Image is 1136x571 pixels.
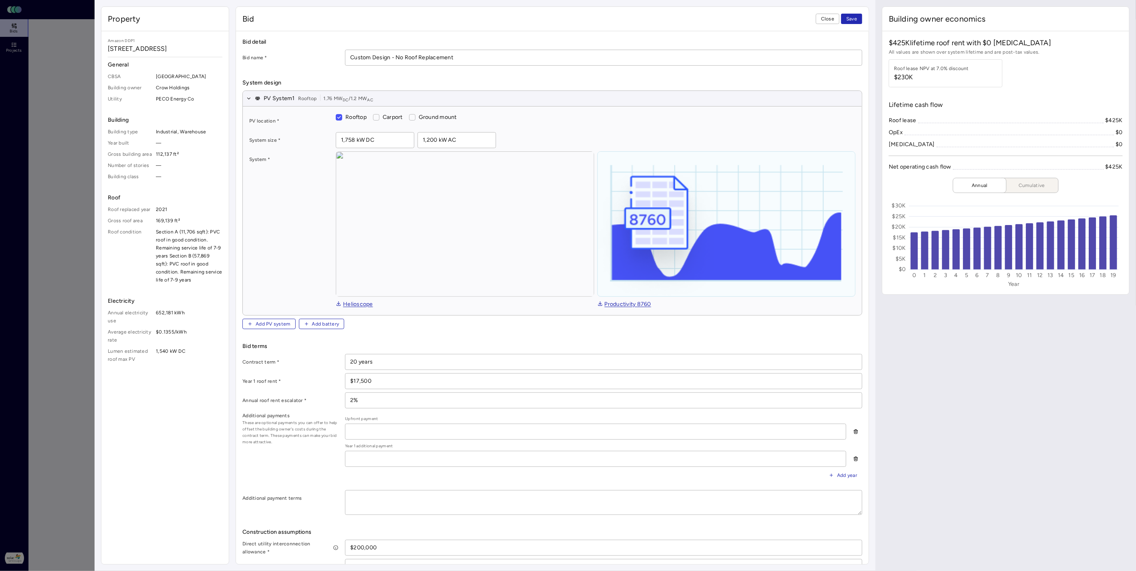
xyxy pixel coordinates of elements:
[156,205,222,213] span: 2021
[242,396,339,404] label: Annual roof rent escalator *
[1090,272,1096,279] text: 17
[108,116,222,125] span: Building
[1048,272,1054,279] text: 13
[892,224,906,231] text: $20K
[156,173,222,181] span: —
[108,150,153,158] span: Gross building area
[345,540,862,555] input: Max without reprice
[108,72,153,80] span: CBSA
[256,320,290,328] span: Add PV system
[108,84,153,92] span: Building owner
[345,416,846,422] span: Upfront payment
[894,64,969,72] div: Roof lease NPV at 7.0% discount
[156,139,222,147] span: —
[1012,181,1052,189] span: Cumulative
[108,217,153,225] span: Gross roof area
[1009,281,1020,288] text: Year
[242,342,862,351] span: Bid terms
[108,347,153,363] span: Lumen estimated roof max PV
[108,13,140,24] span: Property
[156,309,222,325] span: 652,181 kWh
[108,128,153,136] span: Building type
[889,116,916,125] div: Roof lease
[1007,272,1010,279] text: 9
[889,13,986,24] span: Building owner economics
[896,255,906,262] text: $5K
[108,38,222,44] span: Amazon DDP1
[108,205,153,213] span: Roof replaced year
[312,320,339,328] span: Add battery
[249,155,329,163] label: System *
[1016,272,1023,279] text: 10
[1079,272,1085,279] text: 16
[418,133,496,148] input: 1,000 kW AC
[837,471,857,479] span: Add year
[889,48,1123,56] span: All values are shown over system lifetime and are post-tax values.
[108,173,153,181] span: Building class
[597,300,651,309] a: Productivity 8760
[108,139,153,147] span: Year built
[242,319,295,329] button: Add PV system
[419,114,457,121] span: Ground mount
[1116,140,1123,149] div: $0
[249,117,329,125] label: PV location *
[892,213,906,220] text: $25K
[889,140,935,149] div: [MEDICAL_DATA]
[299,319,345,329] button: Add battery
[108,60,222,69] span: General
[1037,272,1043,279] text: 12
[912,272,916,279] text: 0
[934,272,937,279] text: 2
[893,234,906,241] text: $15K
[242,540,339,556] label: Direct utility interconnection allowance *
[367,97,373,103] sub: AC
[242,412,339,420] label: Additional payments
[324,94,373,103] span: 1.76 MW / 1.2 MW
[156,95,222,103] span: PECO Energy Co
[892,203,906,209] text: $30K
[345,354,862,370] input: __ years
[242,420,339,445] span: These are optional payments you can offer to help offset the building owner's costs during the co...
[345,443,846,449] span: Year 1 additional payment
[108,328,153,344] span: Average electricity rate
[924,272,926,279] text: 1
[242,38,862,46] span: Bid detail
[156,347,222,363] span: 1,540 kW DC
[383,114,403,121] span: Carport
[345,114,367,121] span: Rooftop
[242,78,862,87] span: System design
[893,245,906,252] text: $10K
[108,309,153,325] span: Annual electricity use
[156,72,222,80] span: [GEOGRAPHIC_DATA]
[243,91,862,107] button: PV System1Rooftop1.76 MWDC/1.2 MWAC
[960,181,1000,189] span: Annual
[156,150,222,158] span: 112,137 ft²
[336,133,414,148] input: 1,000 kW DC
[343,97,349,103] sub: DC
[336,300,373,309] a: Helioscope
[1027,272,1033,279] text: 11
[965,272,969,279] text: 5
[976,272,979,279] text: 6
[889,163,951,171] div: Net operating cash flow
[242,563,339,571] label: Non-utility interconnection cost *
[894,72,969,82] span: $230K
[249,136,329,144] label: System size *
[899,266,906,273] text: $0
[816,14,839,24] button: Close
[889,38,1051,48] span: $425K lifetime roof rent with $0 [MEDICAL_DATA]
[108,161,153,169] span: Number of stories
[242,528,862,537] span: Construction assumptions
[345,393,862,408] input: _%
[242,54,339,62] label: Bid name *
[242,13,254,24] span: Bid
[156,84,222,92] span: Crow Holdings
[1069,272,1075,279] text: 15
[336,151,594,297] img: view
[1106,116,1123,125] div: $425K
[1058,272,1065,279] text: 14
[824,470,862,481] button: Add year
[954,272,958,279] text: 4
[821,15,834,23] span: Close
[156,161,222,169] span: —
